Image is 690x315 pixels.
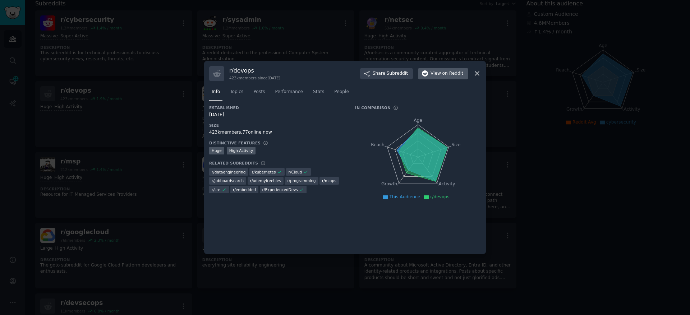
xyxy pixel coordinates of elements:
a: Performance [272,86,305,101]
div: High Activity [227,147,256,154]
a: Stats [310,86,327,101]
span: r/ Cloud [289,170,302,175]
span: Performance [275,89,303,95]
a: Info [209,86,222,101]
span: r/devops [430,194,449,199]
button: ShareSubreddit [360,68,413,79]
h3: Established [209,105,345,110]
span: Posts [253,89,265,95]
tspan: Reach [371,142,385,147]
tspan: Growth [381,181,397,186]
span: r/ ExperiencedDevs [262,187,298,192]
div: [DATE] [209,112,345,118]
span: r/ jobboardsearch [212,178,244,183]
span: on Reddit [442,70,463,77]
div: Huge [209,147,224,154]
h3: r/ devops [229,67,280,74]
h3: Size [209,123,345,128]
h3: In Comparison [355,105,391,110]
a: People [332,86,351,101]
span: Share [373,70,408,77]
span: This Audience [389,194,420,199]
span: r/ embedded [233,187,256,192]
span: r/ kubernetes [252,170,276,175]
h3: Related Subreddits [209,161,258,166]
tspan: Size [451,142,460,147]
div: 423k members, 77 online now [209,129,345,136]
span: Topics [230,89,243,95]
span: r/ dataengineering [212,170,245,175]
span: People [334,89,349,95]
span: r/ mlops [322,178,336,183]
span: r/ sre [212,187,220,192]
span: Info [212,89,220,95]
span: r/ programming [287,178,316,183]
span: Subreddit [387,70,408,77]
span: Stats [313,89,324,95]
div: 423k members since [DATE] [229,75,280,80]
span: View [431,70,463,77]
a: Topics [227,86,246,101]
tspan: Age [414,118,422,123]
a: Posts [251,86,267,101]
button: Viewon Reddit [418,68,468,79]
h3: Distinctive Features [209,140,261,145]
span: r/ udemyfreebies [250,178,281,183]
tspan: Activity [439,181,455,186]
